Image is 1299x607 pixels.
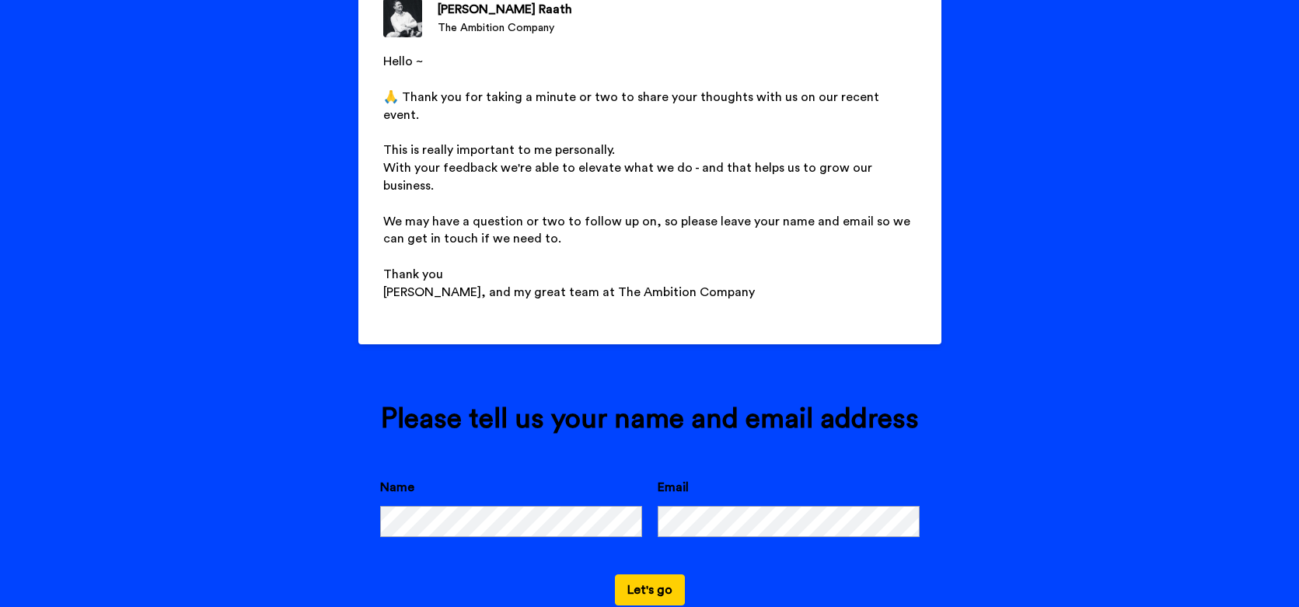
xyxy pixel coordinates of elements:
[383,55,423,68] span: Hello ~
[380,403,920,434] div: Please tell us your name and email address
[383,162,875,192] span: With your feedback we're able to elevate what we do - and that helps us to grow our business.
[380,478,414,497] label: Name
[658,478,689,497] label: Email
[615,574,685,605] button: Let's go
[438,20,572,36] div: The Ambition Company
[383,286,755,298] span: [PERSON_NAME], and my great team at The Ambition Company
[383,215,913,246] span: We may have a question or two to follow up on, so please leave your name and email so we can get ...
[383,268,443,281] span: Thank you
[383,144,615,156] span: This is really important to me personally.
[383,91,882,121] span: 🙏 Thank you for taking a minute or two to share your thoughts with us on our recent event.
